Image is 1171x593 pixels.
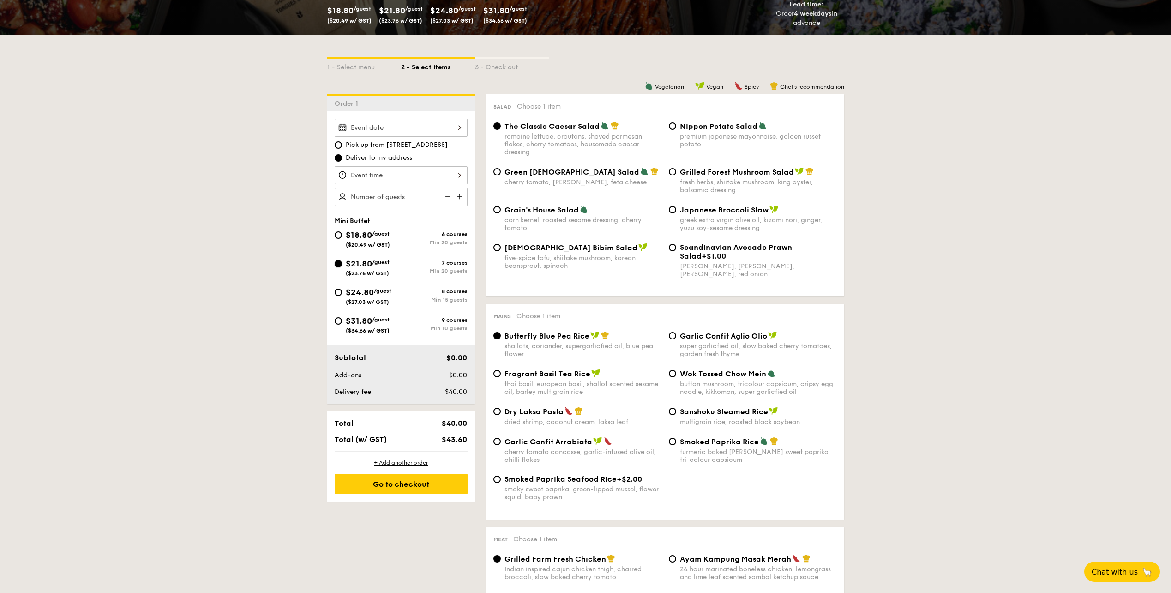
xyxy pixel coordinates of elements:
img: icon-spicy.37a8142b.svg [564,407,573,415]
span: $40.00 [442,419,467,428]
span: ($27.03 w/ GST) [430,18,474,24]
span: Dry Laksa Pasta [504,407,564,416]
img: icon-vegan.f8ff3823.svg [638,243,648,251]
div: shallots, coriander, supergarlicfied oil, blue pea flower [504,342,661,358]
div: 7 courses [401,260,468,266]
div: corn kernel, roasted sesame dressing, cherry tomato [504,216,661,232]
span: Japanese Broccoli Slaw [680,206,769,214]
input: Grain's House Saladcorn kernel, roasted sesame dressing, cherry tomato [493,206,501,213]
img: icon-vegetarian.fe4039eb.svg [760,437,768,445]
img: icon-vegetarian.fe4039eb.svg [758,121,767,130]
input: Dry Laksa Pastadried shrimp, coconut cream, laksa leaf [493,408,501,415]
span: Grilled Forest Mushroom Salad [680,168,794,176]
span: Smoked Paprika Rice [680,437,759,446]
span: $0.00 [449,371,467,379]
input: Smoked Paprika Seafood Rice+$2.00smoky sweet paprika, green-lipped mussel, flower squid, baby prawn [493,476,501,483]
div: greek extra virgin olive oil, kizami nori, ginger, yuzu soy-sesame dressing [680,216,837,232]
input: Ayam Kampung Masak Merah24 hour marinated boneless chicken, lemongrass and lime leaf scented samb... [669,555,676,563]
span: The Classic Caesar Salad [504,122,600,131]
img: icon-vegetarian.fe4039eb.svg [645,82,653,90]
div: 1 - Select menu [327,59,401,72]
img: icon-reduce.1d2dbef1.svg [440,188,454,206]
span: +$2.00 [617,475,642,484]
div: Indian inspired cajun chicken thigh, charred broccoli, slow baked cherry tomato [504,565,661,581]
span: Order 1 [335,100,362,108]
span: Nippon Potato Salad [680,122,757,131]
span: $24.80 [430,6,458,16]
span: Fragrant Basil Tea Rice [504,369,590,378]
img: icon-chef-hat.a58ddaea.svg [601,331,609,339]
span: /guest [372,316,390,323]
span: Choose 1 item [513,535,557,543]
span: Delivery fee [335,388,371,396]
div: 3 - Check out [475,59,549,72]
img: icon-chef-hat.a58ddaea.svg [650,167,659,175]
input: Garlic Confit Arrabiatacherry tomato concasse, garlic-infused olive oil, chilli flakes [493,438,501,445]
input: $18.80/guest($20.49 w/ GST)6 coursesMin 20 guests [335,231,342,239]
div: Go to checkout [335,474,468,494]
span: Wok Tossed Chow Mein [680,369,766,378]
span: $31.80 [346,316,372,326]
span: ($34.66 w/ GST) [483,18,527,24]
div: button mushroom, tricolour capsicum, cripsy egg noodle, kikkoman, super garlicfied oil [680,380,837,396]
span: Chef's recommendation [780,84,844,90]
input: $24.80/guest($27.03 w/ GST)8 coursesMin 15 guests [335,289,342,296]
input: Number of guests [335,188,468,206]
input: The Classic Caesar Saladromaine lettuce, croutons, shaved parmesan flakes, cherry tomatoes, house... [493,122,501,130]
span: $18.80 [346,230,372,240]
input: Fragrant Basil Tea Ricethai basil, european basil, shallot scented sesame oil, barley multigrain ... [493,370,501,377]
div: dried shrimp, coconut cream, laksa leaf [504,418,661,426]
input: $21.80/guest($23.76 w/ GST)7 coursesMin 20 guests [335,260,342,267]
div: 9 courses [401,317,468,323]
input: [DEMOGRAPHIC_DATA] Bibim Saladfive-spice tofu, shiitake mushroom, korean beansprout, spinach [493,244,501,251]
span: Mini Buffet [335,217,370,225]
img: icon-chef-hat.a58ddaea.svg [611,121,619,130]
strong: 4 weekdays [794,10,832,18]
span: $40.00 [445,388,467,396]
img: icon-spicy.37a8142b.svg [604,437,612,445]
span: ($20.49 w/ GST) [346,242,390,248]
span: Garlic Confit Arrabiata [504,437,592,446]
span: $24.80 [346,287,374,297]
img: icon-chef-hat.a58ddaea.svg [770,82,778,90]
img: icon-vegan.f8ff3823.svg [593,437,602,445]
input: Green [DEMOGRAPHIC_DATA] Saladcherry tomato, [PERSON_NAME], feta cheese [493,168,501,175]
span: Smoked Paprika Seafood Rice [504,475,617,484]
div: fresh herbs, shiitake mushroom, king oyster, balsamic dressing [680,178,837,194]
img: icon-vegetarian.fe4039eb.svg [601,121,609,130]
span: ($34.66 w/ GST) [346,327,390,334]
img: icon-vegan.f8ff3823.svg [695,82,704,90]
input: Scandinavian Avocado Prawn Salad+$1.00[PERSON_NAME], [PERSON_NAME], [PERSON_NAME], red onion [669,244,676,251]
span: Scandinavian Avocado Prawn Salad [680,243,792,260]
span: Spicy [745,84,759,90]
span: Salad [493,103,511,110]
img: icon-vegan.f8ff3823.svg [769,407,778,415]
span: $21.80 [346,259,372,269]
img: icon-chef-hat.a58ddaea.svg [575,407,583,415]
span: Vegetarian [655,84,684,90]
span: $21.80 [379,6,405,16]
input: Garlic Confit Aglio Oliosuper garlicfied oil, slow baked cherry tomatoes, garden fresh thyme [669,332,676,339]
span: $18.80 [327,6,354,16]
img: icon-spicy.37a8142b.svg [792,554,800,563]
span: /guest [372,259,390,266]
div: Min 10 guests [401,325,468,332]
span: Grilled Farm Fresh Chicken [504,555,606,563]
div: cherry tomato concasse, garlic-infused olive oil, chilli flakes [504,448,661,464]
img: icon-chef-hat.a58ddaea.svg [802,554,811,563]
div: multigrain rice, roasted black soybean [680,418,837,426]
span: $31.80 [483,6,510,16]
span: /guest [374,288,391,294]
span: Sanshoku Steamed Rice [680,407,768,416]
span: $43.60 [442,435,467,444]
input: Grilled Forest Mushroom Saladfresh herbs, shiitake mushroom, king oyster, balsamic dressing [669,168,676,175]
span: Grain's House Salad [504,206,579,214]
div: romaine lettuce, croutons, shaved parmesan flakes, cherry tomatoes, housemade caesar dressing [504,133,661,156]
span: 🦙 [1141,567,1153,577]
div: Min 20 guests [401,239,468,246]
img: icon-vegan.f8ff3823.svg [769,205,779,213]
span: Choose 1 item [516,312,560,320]
img: icon-vegan.f8ff3823.svg [590,331,600,339]
div: + Add another order [335,459,468,466]
div: super garlicfied oil, slow baked cherry tomatoes, garden fresh thyme [680,342,837,358]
